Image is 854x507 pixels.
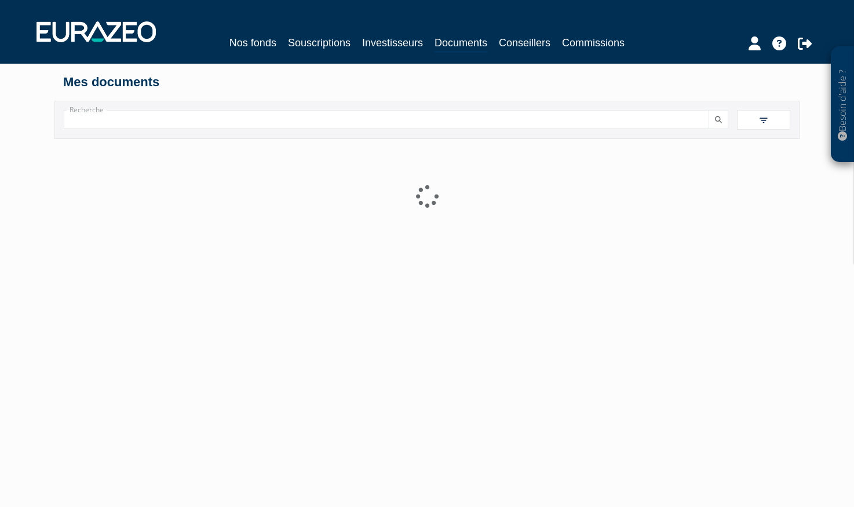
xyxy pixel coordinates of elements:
a: Investisseurs [362,35,423,51]
img: 1732889491-logotype_eurazeo_blanc_rvb.png [37,21,156,42]
p: Besoin d'aide ? [836,53,849,157]
a: Nos fonds [229,35,276,51]
a: Commissions [562,35,625,51]
h4: Mes documents [63,75,791,89]
img: filter.svg [758,115,769,126]
a: Documents [435,35,487,53]
a: Souscriptions [288,35,351,51]
input: Recherche [64,110,709,129]
a: Conseillers [499,35,550,51]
